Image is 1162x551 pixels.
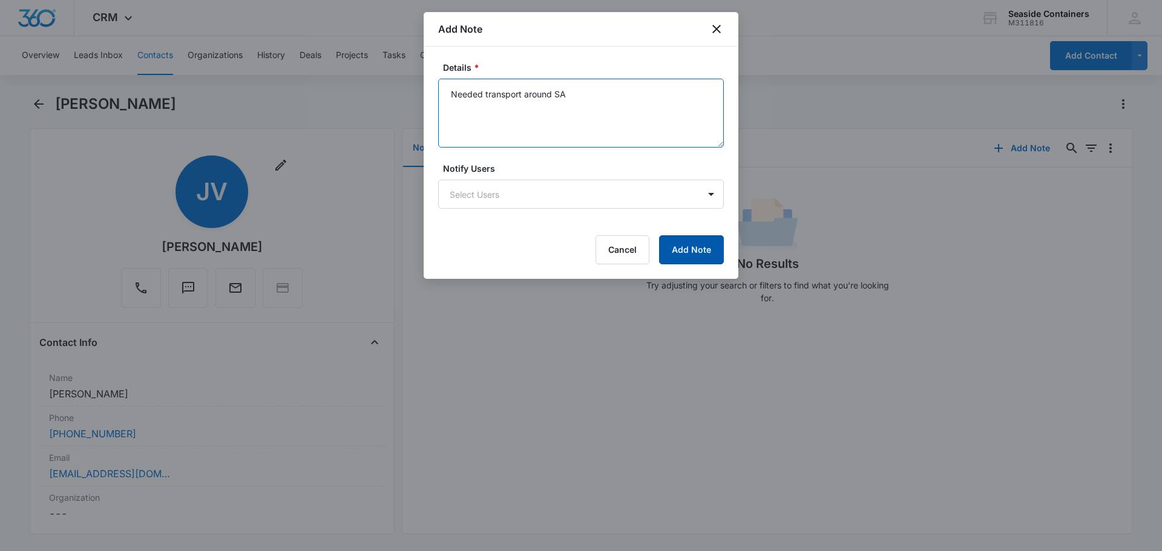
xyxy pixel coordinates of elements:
textarea: Needed transport around SA [438,79,724,148]
button: Add Note [659,235,724,264]
h1: Add Note [438,22,482,36]
button: close [709,22,724,36]
label: Details [443,61,729,74]
button: Cancel [596,235,649,264]
label: Notify Users [443,162,729,175]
